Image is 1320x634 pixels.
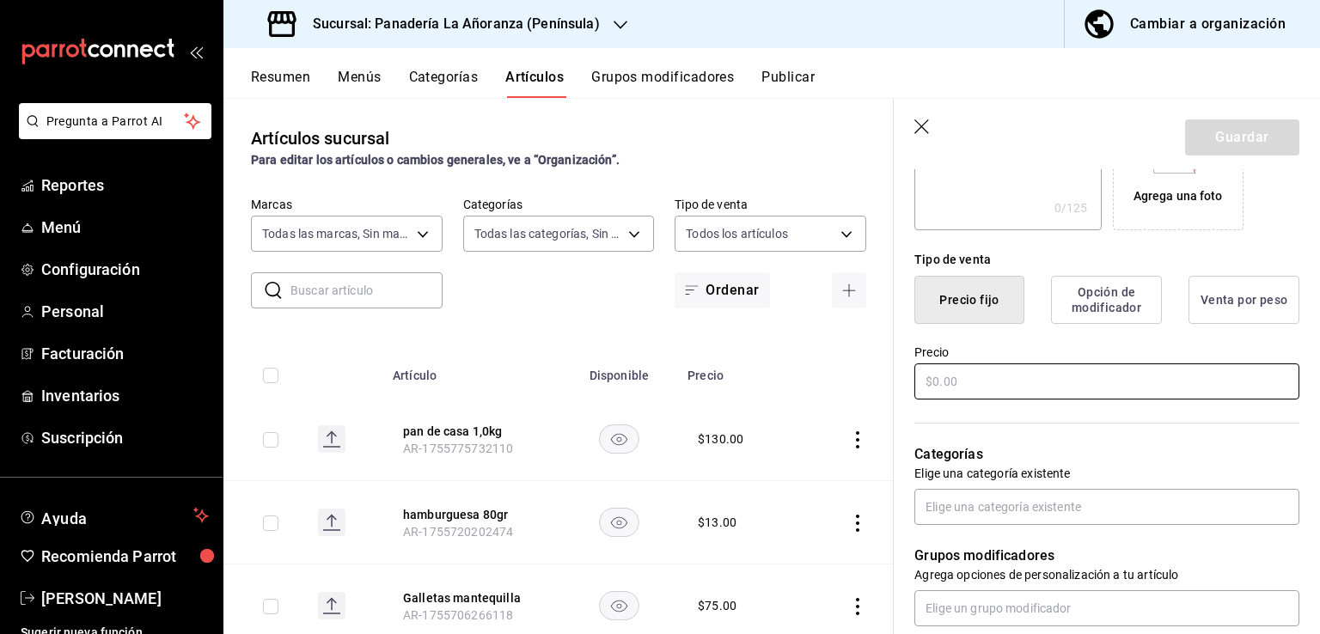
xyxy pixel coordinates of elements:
button: edit-product-location [403,589,541,607]
div: Tipo de venta [914,251,1299,269]
button: actions [849,515,866,532]
button: Grupos modificadores [591,69,734,98]
label: Precio [914,346,1299,358]
strong: Para editar los artículos o cambios generales, ve a “Organización”. [251,153,620,167]
th: Artículo [382,343,561,398]
p: Categorías [914,444,1299,465]
p: Elige una categoría existente [914,465,1299,482]
span: Todos los artículos [686,225,788,242]
p: Agrega opciones de personalización a tu artículo [914,566,1299,583]
div: Agrega una foto [1134,187,1223,205]
label: Tipo de venta [675,198,866,210]
button: Publicar [761,69,815,98]
button: Categorías [409,69,479,98]
label: Categorías [463,198,655,210]
button: edit-product-location [403,423,541,440]
button: Opción de modificador [1051,276,1162,324]
button: edit-product-location [403,506,541,523]
button: actions [849,598,866,615]
div: navigation tabs [251,69,1320,98]
th: Precio [677,343,801,398]
h3: Sucursal: Panadería La Añoranza (Península) [299,14,600,34]
button: availability-product [599,508,639,537]
button: actions [849,431,866,448]
span: Suscripción [41,426,209,449]
button: availability-product [599,591,639,620]
button: Precio fijo [914,276,1024,324]
span: Configuración [41,258,209,281]
button: Ordenar [675,272,769,308]
span: AR-1755706266118 [403,608,513,622]
div: Cambiar a organización [1130,12,1286,36]
span: Pregunta a Parrot AI [46,113,185,131]
div: $ 13.00 [698,514,736,531]
span: [PERSON_NAME] [41,587,209,610]
span: Facturación [41,342,209,365]
button: Pregunta a Parrot AI [19,103,211,139]
button: Menús [338,69,381,98]
span: AR-1755775732110 [403,442,513,455]
div: 0 /125 [1054,199,1088,216]
button: Venta por peso [1189,276,1299,324]
span: Recomienda Parrot [41,545,209,568]
th: Disponible [561,343,677,398]
span: Reportes [41,174,209,197]
span: Todas las categorías, Sin categoría [474,225,623,242]
input: Elige una categoría existente [914,489,1299,525]
span: Menú [41,216,209,239]
input: Buscar artículo [290,273,443,308]
div: $ 75.00 [698,597,736,614]
input: Elige un grupo modificador [914,590,1299,626]
button: availability-product [599,424,639,454]
span: Personal [41,300,209,323]
span: AR-1755720202474 [403,525,513,539]
label: Marcas [251,198,443,210]
span: Inventarios [41,384,209,407]
input: $0.00 [914,363,1299,399]
button: Artículos [505,69,564,98]
span: Todas las marcas, Sin marca [262,225,411,242]
button: open_drawer_menu [189,45,203,58]
p: Grupos modificadores [914,546,1299,566]
div: Artículos sucursal [251,125,389,151]
div: $ 130.00 [698,430,743,448]
a: Pregunta a Parrot AI [12,125,211,143]
span: Ayuda [41,505,186,526]
button: Resumen [251,69,310,98]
